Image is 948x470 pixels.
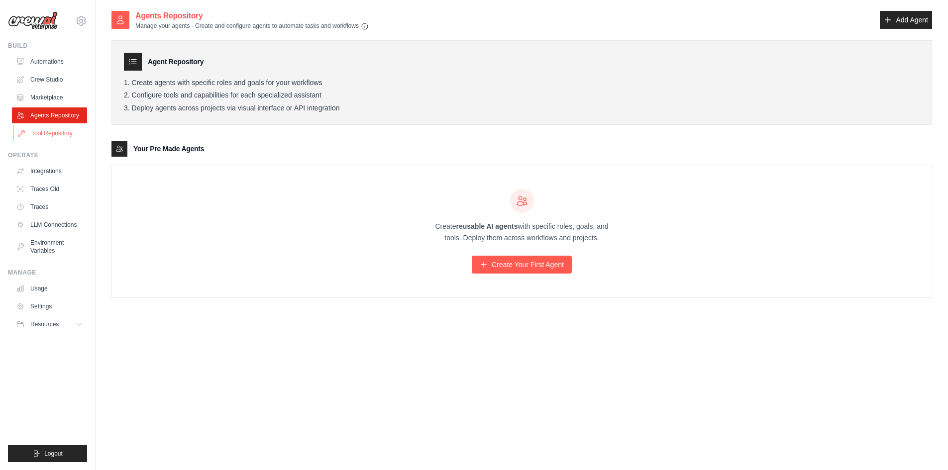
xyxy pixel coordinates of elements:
a: Environment Variables [12,235,87,259]
a: Settings [12,298,87,314]
button: Resources [12,316,87,332]
a: Usage [12,281,87,296]
a: Create Your First Agent [472,256,572,274]
a: Traces [12,199,87,215]
li: Configure tools and capabilities for each specialized assistant [124,91,920,100]
a: Crew Studio [12,72,87,88]
strong: reusable AI agents [456,222,518,230]
div: Manage [8,269,87,277]
a: Automations [12,54,87,70]
span: Resources [30,320,59,328]
h2: Agents Repository [135,10,369,22]
li: Create agents with specific roles and goals for your workflows [124,79,920,88]
a: Agents Repository [12,107,87,123]
h3: Your Pre Made Agents [133,144,204,154]
a: Marketplace [12,90,87,105]
img: Logo [8,11,58,30]
a: LLM Connections [12,217,87,233]
a: Integrations [12,163,87,179]
div: Operate [8,151,87,159]
h3: Agent Repository [148,57,204,67]
span: Logout [44,450,63,458]
a: Traces Old [12,181,87,197]
a: Add Agent [880,11,932,29]
p: Create with specific roles, goals, and tools. Deploy them across workflows and projects. [426,221,618,244]
button: Logout [8,445,87,462]
div: Build [8,42,87,50]
p: Manage your agents - Create and configure agents to automate tasks and workflows [135,22,369,30]
a: Tool Repository [13,125,88,141]
li: Deploy agents across projects via visual interface or API integration [124,104,920,113]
